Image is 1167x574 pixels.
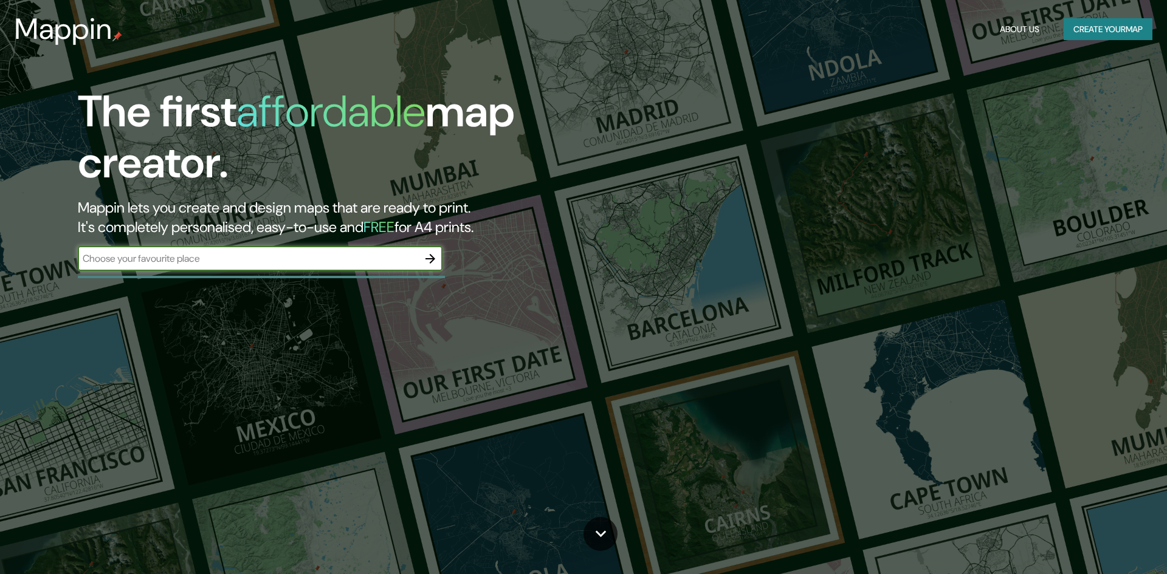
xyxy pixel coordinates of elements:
button: About Us [995,18,1044,41]
h3: Mappin [15,12,112,46]
input: Choose your favourite place [78,251,418,265]
h2: Mappin lets you create and design maps that are ready to print. It's completely personalised, eas... [78,198,661,237]
img: mappin-pin [112,32,122,41]
h1: affordable [236,83,425,140]
h5: FREE [363,217,394,236]
h1: The first map creator. [78,86,661,198]
button: Create yourmap [1064,18,1152,41]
